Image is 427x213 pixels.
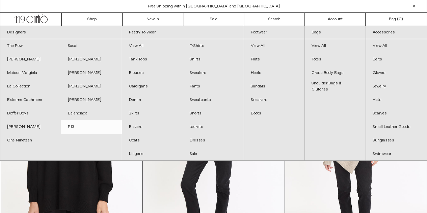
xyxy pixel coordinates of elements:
a: Hats [366,93,427,107]
a: Sweatpants [183,93,244,107]
a: La Collection [0,80,61,93]
a: [PERSON_NAME] [61,53,122,66]
a: Sunglasses [366,134,427,147]
a: Gloves [366,66,427,80]
a: Coats [122,134,183,147]
a: Boots [244,107,305,120]
span: ) [399,16,403,22]
span: 0 [399,17,401,22]
a: One Nineteen [0,134,61,147]
a: Belts [366,53,427,66]
a: Bag () [366,13,426,26]
a: Jackets [183,120,244,134]
a: [PERSON_NAME] [0,120,61,134]
a: View All [122,39,183,53]
a: Heels [244,66,305,80]
a: Jewelry [366,80,427,93]
a: Swimwear [366,147,427,161]
a: Denim [122,93,183,107]
a: View All [305,39,366,53]
a: View All [366,39,427,53]
a: Sacai [61,39,122,53]
a: [PERSON_NAME] [0,53,61,66]
a: Sale [183,13,244,26]
a: Accessories [366,26,427,39]
a: View All [244,39,305,53]
a: Sale [183,147,244,161]
a: Skirts [122,107,183,120]
a: T-Shirts [183,39,244,53]
a: Footwear [244,26,305,39]
a: [PERSON_NAME] [61,80,122,93]
a: Sweaters [183,66,244,80]
a: Shop [62,13,123,26]
a: Blouses [122,66,183,80]
a: Shorts [183,107,244,120]
a: Tank Tops [122,53,183,66]
a: Extreme Cashmere [0,93,61,107]
a: R13 [61,120,122,134]
a: Sandals [244,80,305,93]
a: Account [305,13,366,26]
a: Maison Margiela [0,66,61,80]
a: Sneakers [244,93,305,107]
a: [PERSON_NAME] [61,66,122,80]
a: Bags [305,26,366,39]
a: Balenciaga [61,107,122,120]
a: Pants [183,80,244,93]
a: Dresses [183,134,244,147]
a: Free Shipping within [GEOGRAPHIC_DATA] and [GEOGRAPHIC_DATA] [148,4,280,9]
a: Cardigans [122,80,183,93]
a: Lingerie [122,147,183,161]
a: Search [244,13,305,26]
a: The Row [0,39,61,53]
a: Shirts [183,53,244,66]
a: Small Leather Goods [366,120,427,134]
a: Totes [305,53,366,66]
a: Flats [244,53,305,66]
a: Doffer Boys [0,107,61,120]
a: Designers [0,26,122,39]
a: Cross Body Bags [305,66,366,80]
a: New In [123,13,183,26]
a: [PERSON_NAME] [61,93,122,107]
a: Ready To Wear [122,26,244,39]
a: Shoulder Bags & Clutches [305,80,366,93]
a: Scarves [366,107,427,120]
a: Blazers [122,120,183,134]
